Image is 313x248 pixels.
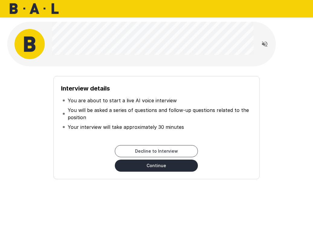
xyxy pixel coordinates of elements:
b: Interview details [61,85,110,92]
p: You will be asked a series of questions and follow-up questions related to the position [68,107,251,121]
button: Decline to Interview [115,145,198,157]
button: Continue [115,160,198,172]
p: Your interview will take approximately 30 minutes [68,123,184,131]
img: bal_avatar.png [15,29,45,59]
button: Read questions aloud [259,38,271,50]
p: You are about to start a live AI voice interview [68,97,177,104]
